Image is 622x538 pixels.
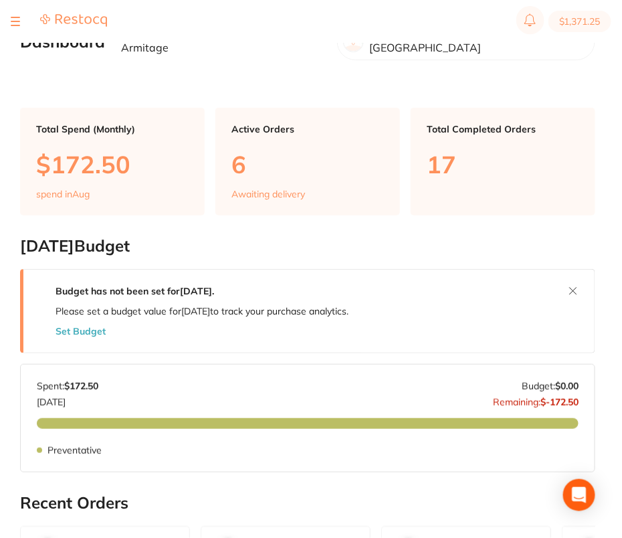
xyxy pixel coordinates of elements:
p: Total Spend (Monthly) [36,124,189,134]
p: Active Orders [231,124,384,134]
p: Awaiting delivery [231,189,305,199]
a: Total Spend (Monthly)$172.50spend inAug [20,108,205,216]
p: Welcome back, [PERSON_NAME] Armitage [121,29,326,54]
h2: Recent Orders [20,494,595,513]
p: Total Completed Orders [427,124,579,134]
strong: $0.00 [555,380,579,392]
p: Preventative [47,445,102,456]
a: Total Completed Orders17 [411,108,595,216]
strong: $172.50 [64,380,98,392]
p: spend in Aug [36,189,90,199]
h2: Dashboard [20,33,105,52]
img: Restocq Logo [40,13,107,27]
p: [DATE] [37,391,98,408]
p: Budget: [522,381,579,391]
p: Please set a budget value for [DATE] to track your purchase analytics. [56,306,348,317]
div: Open Intercom Messenger [563,479,595,511]
p: 17 [427,151,579,178]
p: Remaining: [493,391,579,408]
p: Spent: [37,381,98,391]
strong: $-172.50 [540,396,579,408]
p: $172.50 [36,151,189,178]
p: 6 [231,151,384,178]
a: Restocq Logo [40,13,107,29]
a: Active Orders6Awaiting delivery [215,108,400,216]
button: Set Budget [56,326,106,337]
strong: Budget has not been set for [DATE] . [56,285,214,297]
h2: [DATE] Budget [20,237,595,256]
p: Beyond Dental Care - [GEOGRAPHIC_DATA] [369,29,584,54]
button: $1,371.25 [548,11,611,32]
